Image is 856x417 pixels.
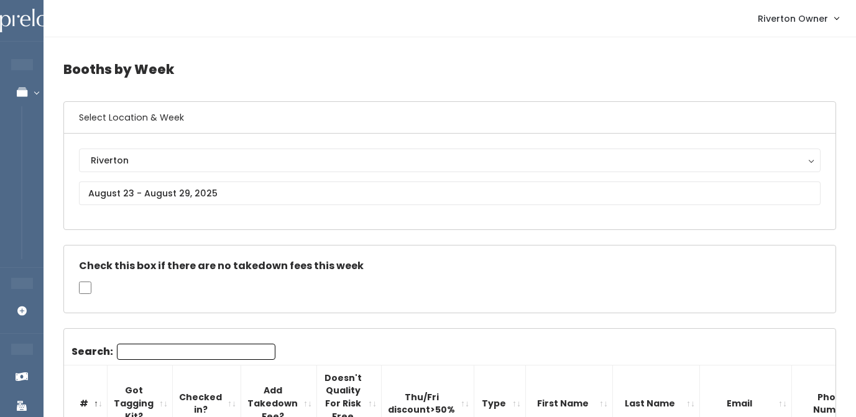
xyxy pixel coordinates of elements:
h6: Select Location & Week [64,102,835,134]
h5: Check this box if there are no takedown fees this week [79,260,821,272]
button: Riverton [79,149,821,172]
input: August 23 - August 29, 2025 [79,181,821,205]
label: Search: [71,344,275,360]
input: Search: [117,344,275,360]
div: Riverton [91,154,809,167]
span: Riverton Owner [758,12,828,25]
a: Riverton Owner [745,5,851,32]
h4: Booths by Week [63,52,836,86]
